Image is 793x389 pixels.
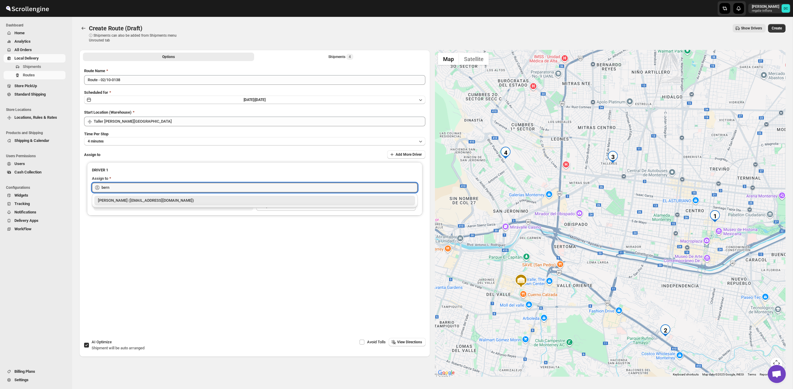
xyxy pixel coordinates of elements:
div: Assign to [92,176,108,182]
button: Analytics [4,37,65,46]
span: Avoid Tolls [367,340,386,344]
img: ScrollEngine [5,1,50,16]
div: All Route Options [79,63,430,290]
button: All Orders [4,46,65,54]
span: Options [162,54,175,59]
span: Shipments [23,64,41,69]
p: ⓘ Shipments can also be added from Shipments menu Unrouted tab [89,33,184,43]
span: Routes [23,73,35,77]
div: 4 [500,147,512,159]
span: Delivery Apps [14,218,38,223]
button: Routes [4,71,65,79]
text: DC [784,7,788,11]
span: Scheduled for [84,90,108,95]
div: 1 [709,210,721,222]
p: [PERSON_NAME] [752,4,779,9]
span: WorkFlow [14,227,32,231]
button: Settings [4,376,65,384]
a: Report a map error [760,373,784,376]
button: Notifications [4,208,65,216]
img: Google [436,369,456,377]
span: Assign to [84,152,100,157]
span: Billing Plans [14,369,35,374]
button: Tracking [4,200,65,208]
button: WorkFlow [4,225,65,233]
button: Selected Shipments [255,53,427,61]
button: Locations, Rules & Rates [4,113,65,122]
div: Shipments [328,54,353,60]
span: Configurations [6,185,68,190]
span: Local Delivery [14,56,39,60]
span: Store Locations [6,107,68,112]
button: Create [768,24,785,32]
span: Show Drivers [741,26,762,31]
span: Settings [14,378,29,382]
button: Widgets [4,191,65,200]
span: DAVID CORONADO [782,4,790,13]
a: Terms (opens in new tab) [748,373,756,376]
span: Create [772,26,782,31]
span: Tracking [14,201,30,206]
span: Users Permissions [6,154,68,158]
button: Routes [79,24,88,32]
button: Keyboard shortcuts [673,372,699,377]
span: [DATE] [255,98,266,102]
button: Show satellite imagery [459,53,489,65]
span: Dashboard [6,23,68,28]
span: 4 [349,54,351,59]
span: Create Route (Draft) [89,25,142,32]
input: Eg: Bengaluru Route [84,75,425,85]
input: Search location [94,117,425,126]
input: Search assignee [102,183,418,192]
span: [DATE] | [244,98,255,102]
button: Add More Driver [387,150,425,159]
button: Home [4,29,65,37]
a: Open this area in Google Maps (opens a new window) [436,369,456,377]
button: Delivery Apps [4,216,65,225]
button: Show Drivers [733,24,766,32]
span: Shipping & Calendar [14,138,49,143]
button: Map camera controls [770,357,782,369]
span: Users [14,161,25,166]
li: Berna Quevedo (regala.inflora@icloud.com) [92,196,418,205]
button: 4 minutes [84,137,425,145]
span: Route Name [84,69,105,73]
button: Shipping & Calendar [4,136,65,145]
button: Cash Collection [4,168,65,176]
span: All Orders [14,47,32,52]
button: All Route Options [83,53,254,61]
span: 4 minutes [88,139,104,144]
div: [PERSON_NAME] ([EMAIL_ADDRESS][DOMAIN_NAME]) [98,198,412,204]
span: Store PickUp [14,84,37,88]
span: Widgets [14,193,28,198]
span: Time Per Stop [84,132,108,136]
span: AI Optimize [92,340,112,344]
button: Users [4,160,65,168]
button: User menu [748,4,791,13]
span: Standard Shipping [14,92,46,96]
button: Billing Plans [4,367,65,376]
span: Cash Collection [14,170,41,174]
span: View Directions [397,340,422,345]
button: View Directions [389,338,426,346]
div: Open chat [768,365,786,383]
button: Shipments [4,63,65,71]
span: Start Location (Warehouse) [84,110,132,115]
div: 3 [607,151,619,163]
span: Notifications [14,210,36,214]
span: Map data ©2025 Google, INEGI [702,373,744,376]
span: Products and Shipping [6,130,68,135]
div: 2 [659,324,671,336]
button: Show street map [438,53,459,65]
span: Shipment will be auto arranged [92,346,144,350]
button: [DATE]|[DATE] [84,96,425,104]
p: regala-inflora [752,9,779,13]
span: Analytics [14,39,31,44]
span: Add More Driver [396,152,422,157]
h3: DRIVER 1 [92,167,418,173]
span: Locations, Rules & Rates [14,115,57,120]
span: Home [14,31,25,35]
